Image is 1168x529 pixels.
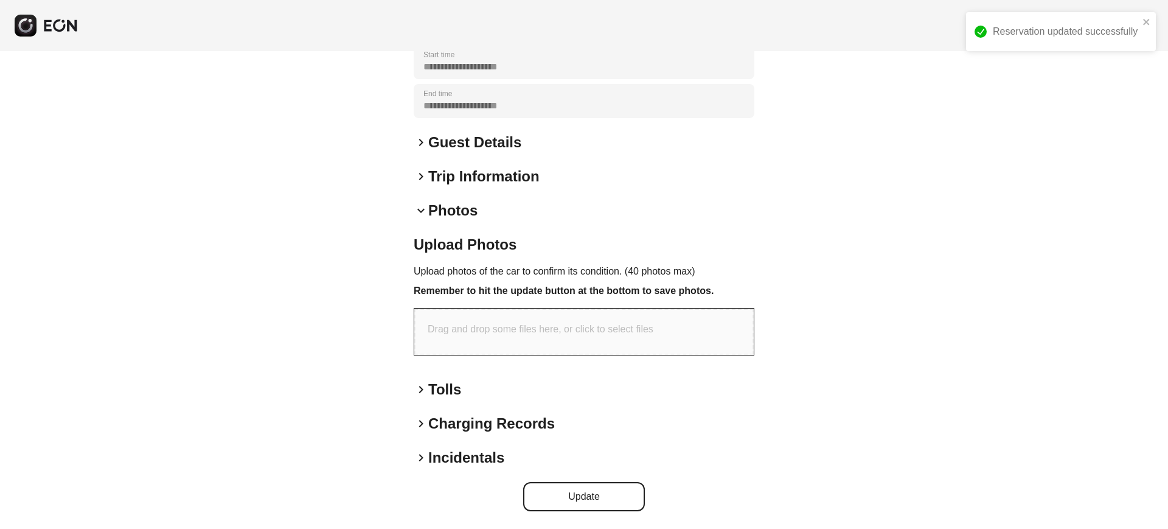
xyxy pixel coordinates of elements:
h2: Incidentals [428,448,504,468]
p: Upload photos of the car to confirm its condition. (40 photos max) [414,264,754,279]
span: keyboard_arrow_down [414,203,428,218]
button: Update [523,482,645,511]
span: keyboard_arrow_right [414,382,428,397]
span: keyboard_arrow_right [414,450,428,465]
h2: Charging Records [428,414,555,433]
h3: Remember to hit the update button at the bottom to save photos. [414,284,754,298]
h2: Photos [428,201,478,220]
h2: Upload Photos [414,235,754,254]
button: close [1142,17,1151,27]
span: keyboard_arrow_right [414,416,428,431]
h2: Guest Details [428,133,521,152]
h2: Tolls [428,380,461,399]
p: Drag and drop some files here, or click to select files [428,322,653,337]
div: Reservation updated successfully [993,24,1139,39]
h2: Trip Information [428,167,540,186]
span: keyboard_arrow_right [414,169,428,184]
span: keyboard_arrow_right [414,135,428,150]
